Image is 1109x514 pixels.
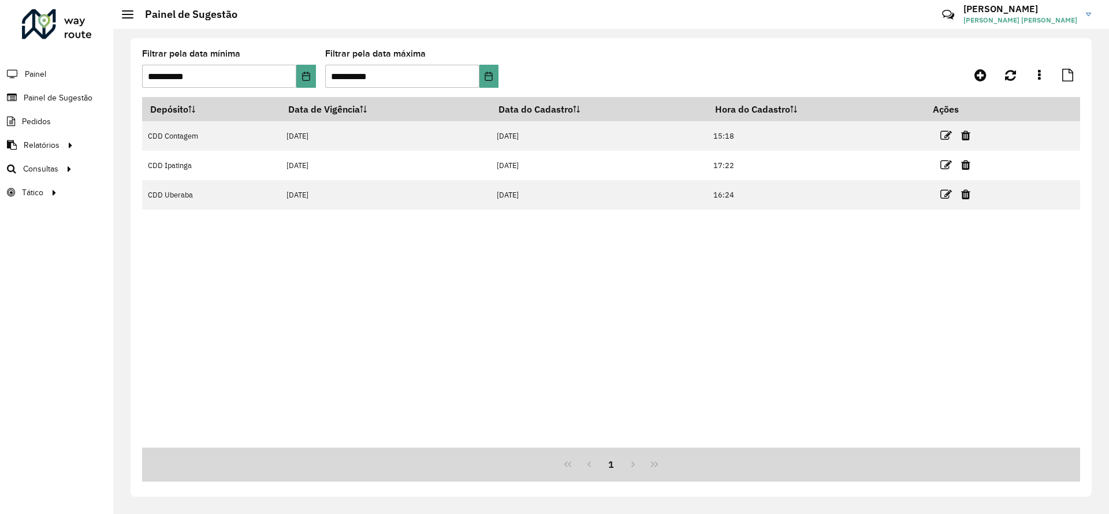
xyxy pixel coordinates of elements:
a: Excluir [961,128,970,143]
h2: Painel de Sugestão [133,8,237,21]
td: [DATE] [490,151,707,180]
th: Data do Cadastro [490,97,707,121]
th: Depósito [142,97,280,121]
td: 15:18 [707,121,925,151]
td: [DATE] [490,121,707,151]
td: [DATE] [490,180,707,210]
a: Excluir [961,187,970,202]
a: Contato Rápido [936,2,961,27]
span: [PERSON_NAME] [PERSON_NAME] [963,15,1077,25]
button: Choose Date [296,65,315,88]
button: Choose Date [479,65,498,88]
label: Filtrar pela data mínima [142,47,240,61]
label: Filtrar pela data máxima [325,47,426,61]
span: Painel de Sugestão [24,92,92,104]
th: Ações [925,97,995,121]
th: Data de Vigência [280,97,490,121]
span: Relatórios [24,139,59,151]
td: [DATE] [280,151,490,180]
td: 16:24 [707,180,925,210]
span: Consultas [23,163,58,175]
span: Painel [25,68,46,80]
a: Editar [940,157,952,173]
span: Tático [22,187,43,199]
th: Hora do Cadastro [707,97,925,121]
button: 1 [600,453,622,475]
h3: [PERSON_NAME] [963,3,1077,14]
a: Editar [940,128,952,143]
td: CDD Uberaba [142,180,280,210]
td: CDD Contagem [142,121,280,151]
td: [DATE] [280,180,490,210]
td: 17:22 [707,151,925,180]
td: [DATE] [280,121,490,151]
a: Excluir [961,157,970,173]
a: Editar [940,187,952,202]
span: Pedidos [22,116,51,128]
td: CDD Ipatinga [142,151,280,180]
